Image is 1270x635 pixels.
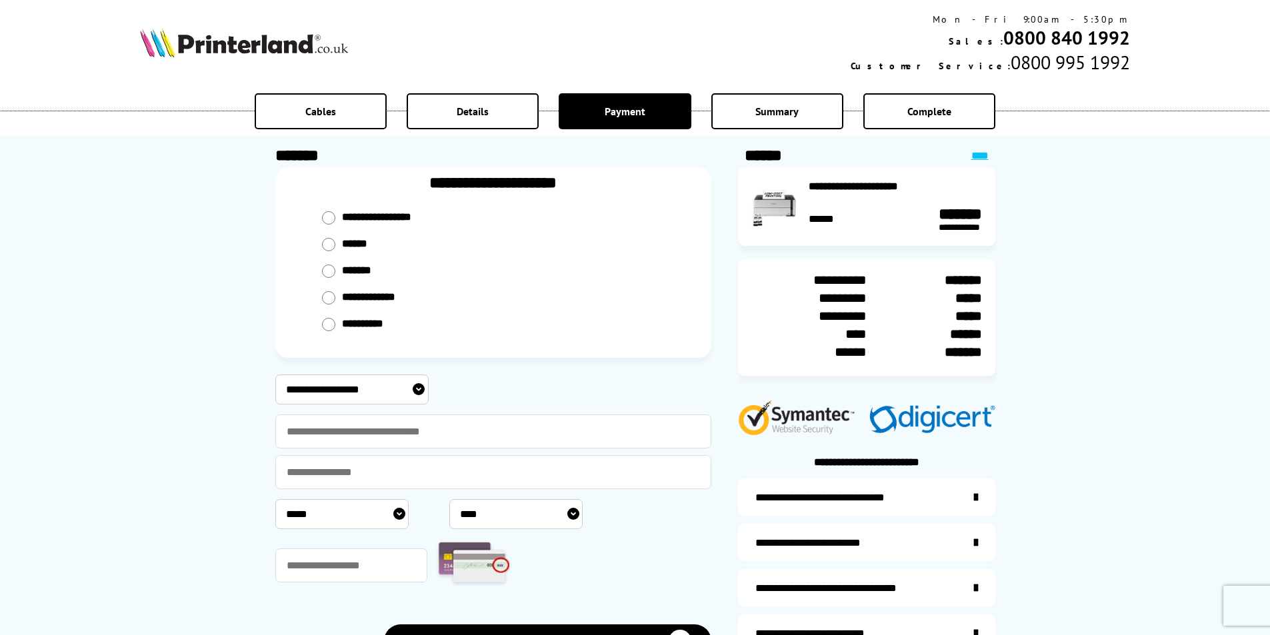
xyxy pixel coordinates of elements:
[1003,25,1130,50] a: 0800 840 1992
[907,105,951,118] span: Complete
[457,105,489,118] span: Details
[755,105,799,118] span: Summary
[738,478,995,516] a: additional-ink
[140,28,348,57] img: Printerland Logo
[305,105,336,118] span: Cables
[851,13,1130,25] div: Mon - Fri 9:00am - 5:30pm
[851,60,1011,72] span: Customer Service:
[738,569,995,606] a: additional-cables
[738,524,995,561] a: items-arrive
[949,35,1003,47] span: Sales:
[605,105,645,118] span: Payment
[1011,50,1130,75] span: 0800 995 1992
